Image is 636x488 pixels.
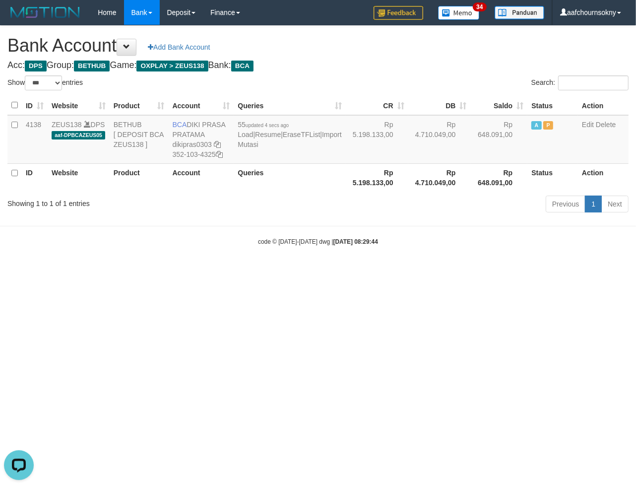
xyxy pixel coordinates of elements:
a: Copy dikipras0303 to clipboard [214,140,221,148]
td: Rp 4.710.049,00 [408,115,471,164]
h4: Acc: Group: Game: Bank: [7,61,629,70]
a: Import Mutasi [238,131,341,148]
td: DIKI PRASA PRATAMA 352-103-4325 [169,115,234,164]
strong: [DATE] 08:29:44 [333,238,378,245]
th: Website [48,163,110,192]
th: Rp 648.091,00 [471,163,528,192]
span: | | | [238,121,341,148]
th: Status [527,96,578,115]
div: Showing 1 to 1 of 1 entries [7,195,257,209]
a: dikipras0303 [173,140,212,148]
input: Search: [558,75,629,90]
a: Edit [582,121,594,129]
td: Rp 5.198.133,00 [346,115,408,164]
a: Previous [546,196,585,212]
span: 55 [238,121,289,129]
a: Next [601,196,629,212]
a: 1 [585,196,602,212]
th: Website: activate to sort column ascending [48,96,110,115]
th: Saldo: activate to sort column ascending [471,96,528,115]
small: code © [DATE]-[DATE] dwg | [258,238,378,245]
span: DPS [25,61,47,71]
td: 4138 [22,115,48,164]
td: BETHUB [ DEPOSIT BCA ZEUS138 ] [110,115,169,164]
th: Account [169,163,234,192]
span: aaf-DPBCAZEUS05 [52,131,105,139]
h1: Bank Account [7,36,629,56]
span: BCA [173,121,187,129]
span: BCA [231,61,254,71]
th: DB: activate to sort column ascending [408,96,471,115]
img: MOTION_logo.png [7,5,83,20]
img: Button%20Memo.svg [438,6,480,20]
th: Rp 4.710.049,00 [408,163,471,192]
span: BETHUB [74,61,110,71]
button: Open LiveChat chat widget [4,4,34,34]
td: DPS [48,115,110,164]
label: Show entries [7,75,83,90]
label: Search: [531,75,629,90]
th: Rp 5.198.133,00 [346,163,408,192]
a: Copy 3521034325 to clipboard [216,150,223,158]
a: EraseTFList [283,131,320,139]
th: Action [578,163,629,192]
a: Load [238,131,253,139]
a: Resume [255,131,281,139]
span: Active [531,121,541,130]
a: Delete [596,121,616,129]
th: Product [110,163,169,192]
th: ID [22,163,48,192]
th: CR: activate to sort column ascending [346,96,408,115]
img: panduan.png [495,6,544,19]
a: ZEUS138 [52,121,82,129]
th: Product: activate to sort column ascending [110,96,169,115]
th: ID: activate to sort column ascending [22,96,48,115]
a: Add Bank Account [141,39,216,56]
th: Account: activate to sort column ascending [169,96,234,115]
img: Feedback.jpg [374,6,423,20]
span: OXPLAY > ZEUS138 [136,61,208,71]
select: Showentries [25,75,62,90]
th: Queries [234,163,345,192]
td: Rp 648.091,00 [471,115,528,164]
th: Action [578,96,629,115]
span: Paused [543,121,553,130]
span: updated 4 secs ago [246,123,289,128]
th: Status [527,163,578,192]
th: Queries: activate to sort column ascending [234,96,345,115]
span: 34 [473,2,486,11]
